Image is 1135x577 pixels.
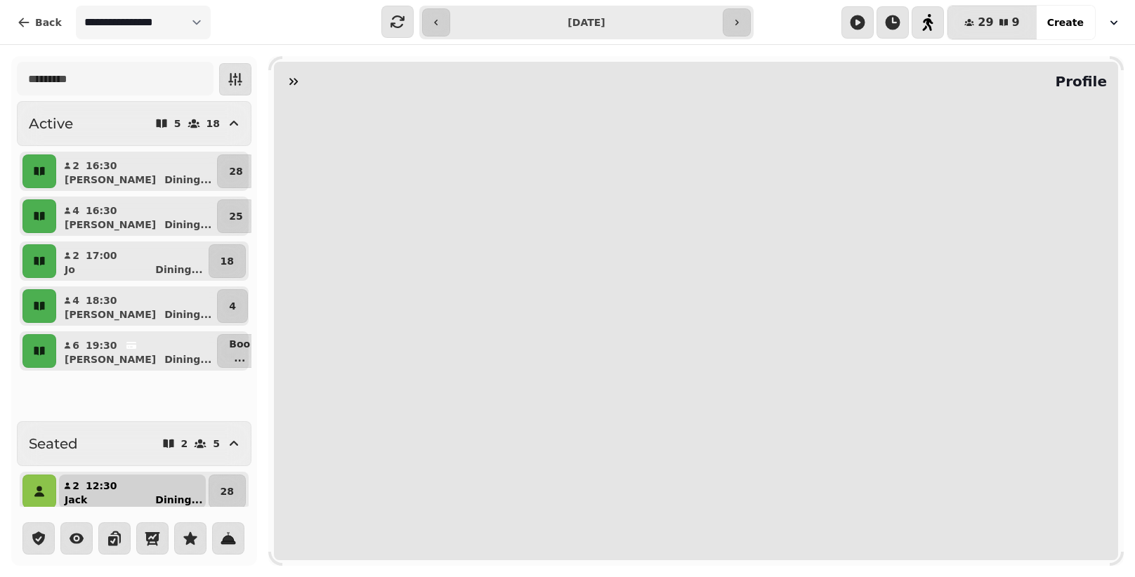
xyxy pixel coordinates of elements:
[217,199,254,233] button: 25
[206,119,220,128] p: 18
[1036,6,1095,39] button: Create
[155,263,202,277] p: Dining ...
[86,479,117,493] p: 12:30
[209,244,246,278] button: 18
[59,334,214,368] button: 619:30[PERSON_NAME]Dining...
[35,18,62,27] span: Back
[155,493,202,507] p: Dining ...
[86,293,117,307] p: 18:30
[209,475,246,508] button: 28
[1047,18,1084,27] span: Create
[72,293,80,307] p: 4
[181,439,188,449] p: 2
[72,159,80,173] p: 2
[229,164,242,178] p: 28
[229,337,250,351] p: Boo
[164,173,211,187] p: Dining ...
[65,307,156,321] p: [PERSON_NAME]
[947,6,1036,39] button: 299
[59,199,214,233] button: 416:30[PERSON_NAME]Dining...
[59,475,206,508] button: 212:30JackDining...
[229,351,250,365] p: ...
[59,244,206,278] button: 217:00JoDining...
[72,248,80,263] p: 2
[29,434,78,453] h2: Seated
[86,204,117,218] p: 16:30
[164,307,211,321] p: Dining ...
[1012,17,1020,28] span: 9
[217,289,248,323] button: 4
[17,101,251,146] button: Active518
[72,479,80,493] p: 2
[17,421,251,466] button: Seated25
[217,334,262,368] button: Boo...
[86,338,117,352] p: 19:30
[164,352,211,366] p: Dining ...
[6,6,73,39] button: Back
[65,218,156,232] p: [PERSON_NAME]
[59,154,214,188] button: 216:30[PERSON_NAME]Dining...
[65,493,87,507] p: Jack
[86,248,117,263] p: 17:00
[59,289,214,323] button: 418:30[PERSON_NAME]Dining...
[65,173,156,187] p: [PERSON_NAME]
[1049,72,1107,91] h2: Profile
[164,218,211,232] p: Dining ...
[229,299,236,313] p: 4
[65,263,75,277] p: Jo
[978,17,993,28] span: 29
[29,114,73,133] h2: Active
[72,338,80,352] p: 6
[213,439,220,449] p: 5
[174,119,181,128] p: 5
[229,209,242,223] p: 25
[221,254,234,268] p: 18
[65,352,156,366] p: [PERSON_NAME]
[221,484,234,498] p: 28
[86,159,117,173] p: 16:30
[72,204,80,218] p: 4
[217,154,254,188] button: 28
